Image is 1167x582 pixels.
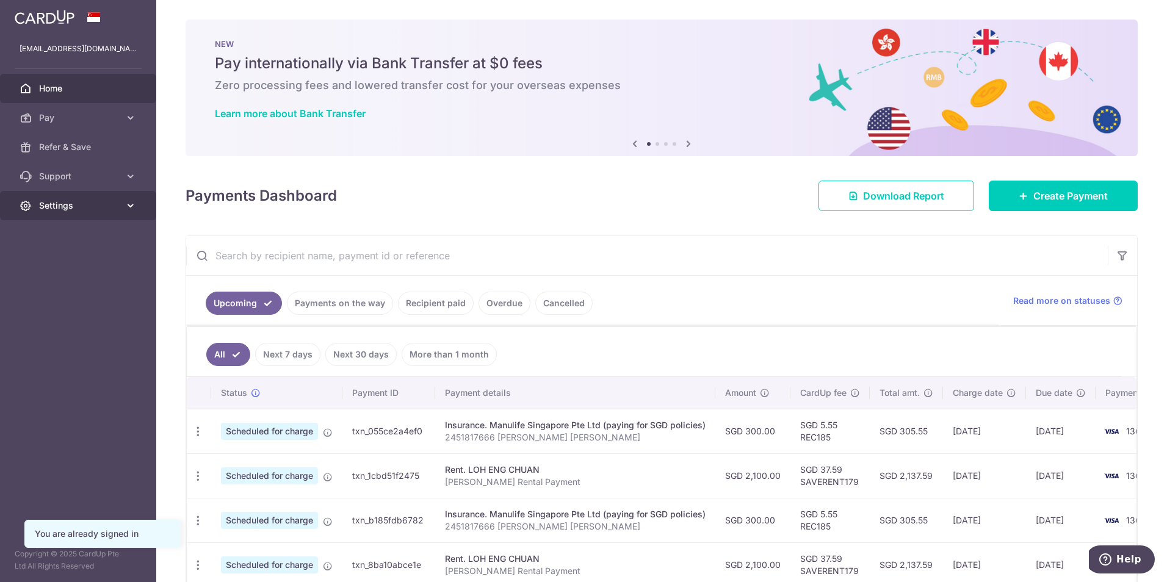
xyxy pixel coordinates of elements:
div: Insurance. Manulife Singapore Pte Ltd (paying for SGD policies) [445,508,706,520]
span: Create Payment [1033,189,1108,203]
img: CardUp [15,10,74,24]
img: Bank Card [1099,513,1124,528]
td: [DATE] [943,498,1026,542]
p: 2451817666 [PERSON_NAME] [PERSON_NAME] [445,431,706,444]
td: SGD 305.55 [870,498,943,542]
span: CardUp fee [800,387,847,399]
span: Total amt. [880,387,920,399]
span: Charge date [953,387,1003,399]
a: Learn more about Bank Transfer [215,107,366,120]
td: SGD 2,137.59 [870,453,943,498]
p: [PERSON_NAME] Rental Payment [445,476,706,488]
span: 1364 [1126,470,1146,481]
span: Scheduled for charge [221,556,318,573]
span: Read more on statuses [1013,295,1110,307]
div: Rent. LOH ENG CHUAN [445,464,706,476]
span: Status [221,387,247,399]
td: SGD 2,100.00 [715,453,790,498]
td: SGD 300.00 [715,409,790,453]
a: Next 7 days [255,343,320,366]
img: Bank transfer banner [186,20,1138,156]
div: Insurance. Manulife Singapore Pte Ltd (paying for SGD policies) [445,419,706,431]
a: More than 1 month [402,343,497,366]
span: Support [39,170,120,182]
span: Refer & Save [39,141,120,153]
div: Rent. LOH ENG CHUAN [445,553,706,565]
span: Scheduled for charge [221,512,318,529]
span: Scheduled for charge [221,423,318,440]
span: Scheduled for charge [221,467,318,484]
input: Search by recipient name, payment id or reference [186,236,1108,275]
a: Download Report [818,181,974,211]
th: Payment ID [342,377,435,409]
td: SGD 37.59 SAVERENT179 [790,453,870,498]
td: SGD 305.55 [870,409,943,453]
span: Pay [39,112,120,124]
span: 1364 [1126,515,1146,525]
span: Download Report [863,189,944,203]
span: Due date [1036,387,1072,399]
p: [PERSON_NAME] Rental Payment [445,565,706,577]
a: Recipient paid [398,292,474,315]
iframe: Opens a widget where you can find more information [1089,545,1155,576]
h6: Zero processing fees and lowered transfer cost for your overseas expenses [215,78,1108,93]
a: All [206,343,250,366]
td: txn_055ce2a4ef0 [342,409,435,453]
p: NEW [215,39,1108,49]
td: SGD 5.55 REC185 [790,409,870,453]
td: [DATE] [943,409,1026,453]
img: Bank Card [1099,469,1124,483]
p: [EMAIL_ADDRESS][DOMAIN_NAME] [20,43,137,55]
span: Settings [39,199,120,212]
td: [DATE] [1026,409,1096,453]
a: Upcoming [206,292,282,315]
div: You are already signed in [35,528,170,540]
a: Overdue [479,292,530,315]
td: SGD 300.00 [715,498,790,542]
h5: Pay internationally via Bank Transfer at $0 fees [215,54,1108,73]
a: Payments on the way [287,292,393,315]
td: [DATE] [1026,498,1096,542]
td: SGD 5.55 REC185 [790,498,870,542]
span: Amount [725,387,756,399]
a: Create Payment [989,181,1138,211]
span: Home [39,82,120,95]
th: Payment details [435,377,715,409]
td: [DATE] [1026,453,1096,498]
td: txn_1cbd51f2475 [342,453,435,498]
p: 2451817666 [PERSON_NAME] [PERSON_NAME] [445,520,706,533]
a: Read more on statuses [1013,295,1122,307]
a: Next 30 days [325,343,397,366]
h4: Payments Dashboard [186,185,337,207]
td: txn_b185fdb6782 [342,498,435,542]
a: Cancelled [535,292,593,315]
td: [DATE] [943,453,1026,498]
img: Bank Card [1099,424,1124,439]
span: 1364 [1126,426,1146,436]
